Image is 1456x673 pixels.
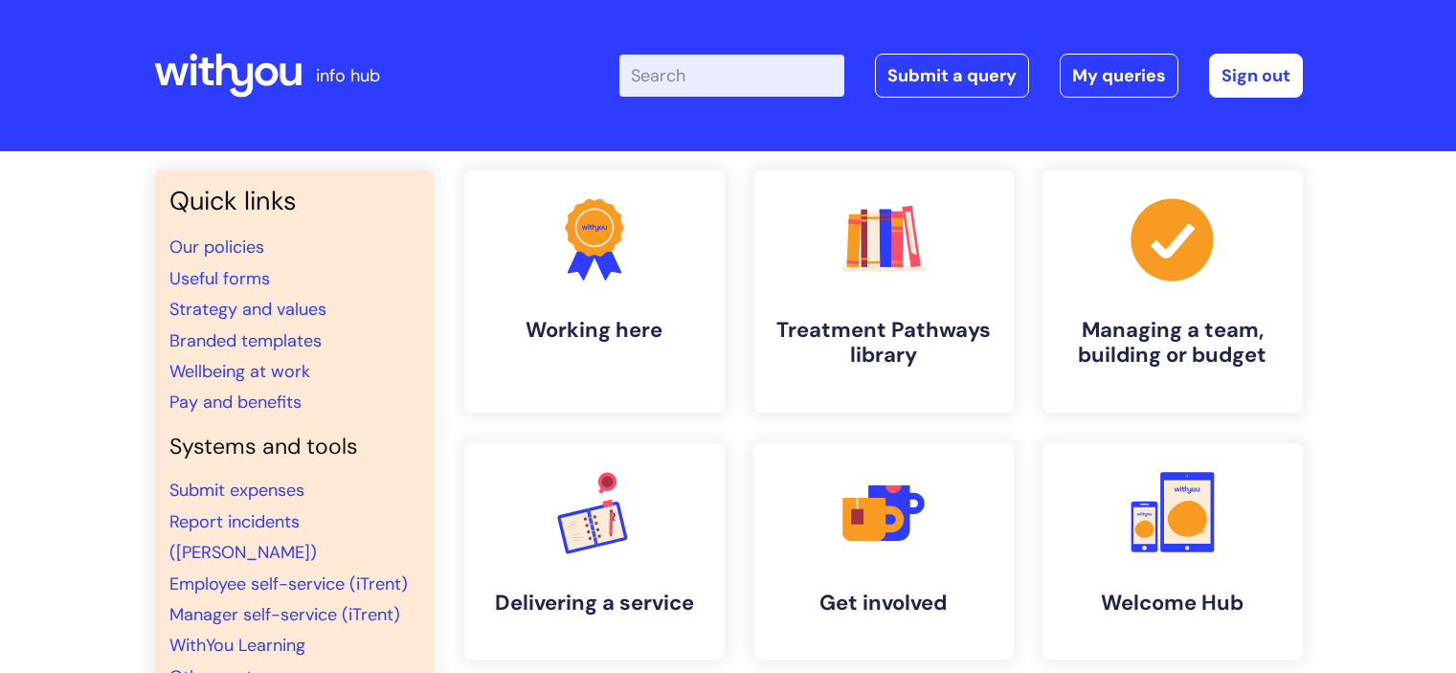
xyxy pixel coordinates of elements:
[316,60,380,91] p: info hub
[169,434,418,460] h4: Systems and tools
[619,55,844,97] input: Search
[169,267,270,290] a: Useful forms
[875,54,1029,98] a: Submit a query
[169,329,322,352] a: Branded templates
[169,572,408,595] a: Employee self-service (iTrent)
[169,186,418,216] h3: Quick links
[1042,443,1303,660] a: Welcome Hub
[464,443,725,660] a: Delivering a service
[1058,318,1288,369] h4: Managing a team, building or budget
[169,634,305,657] a: WithYou Learning
[769,318,998,369] h4: Treatment Pathways library
[1058,591,1288,616] h4: Welcome Hub
[169,298,326,321] a: Strategy and values
[169,603,400,626] a: Manager self-service (iTrent)
[169,391,302,414] a: Pay and benefits
[769,591,998,616] h4: Get involved
[753,170,1014,413] a: Treatment Pathways library
[1060,54,1178,98] a: My queries
[169,360,310,383] a: Wellbeing at work
[619,54,1303,98] div: | -
[1209,54,1303,98] a: Sign out
[1042,170,1303,413] a: Managing a team, building or budget
[169,510,317,564] a: Report incidents ([PERSON_NAME])
[169,236,264,258] a: Our policies
[169,479,304,502] a: Submit expenses
[480,318,709,343] h4: Working here
[464,170,725,413] a: Working here
[753,443,1014,660] a: Get involved
[480,591,709,616] h4: Delivering a service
